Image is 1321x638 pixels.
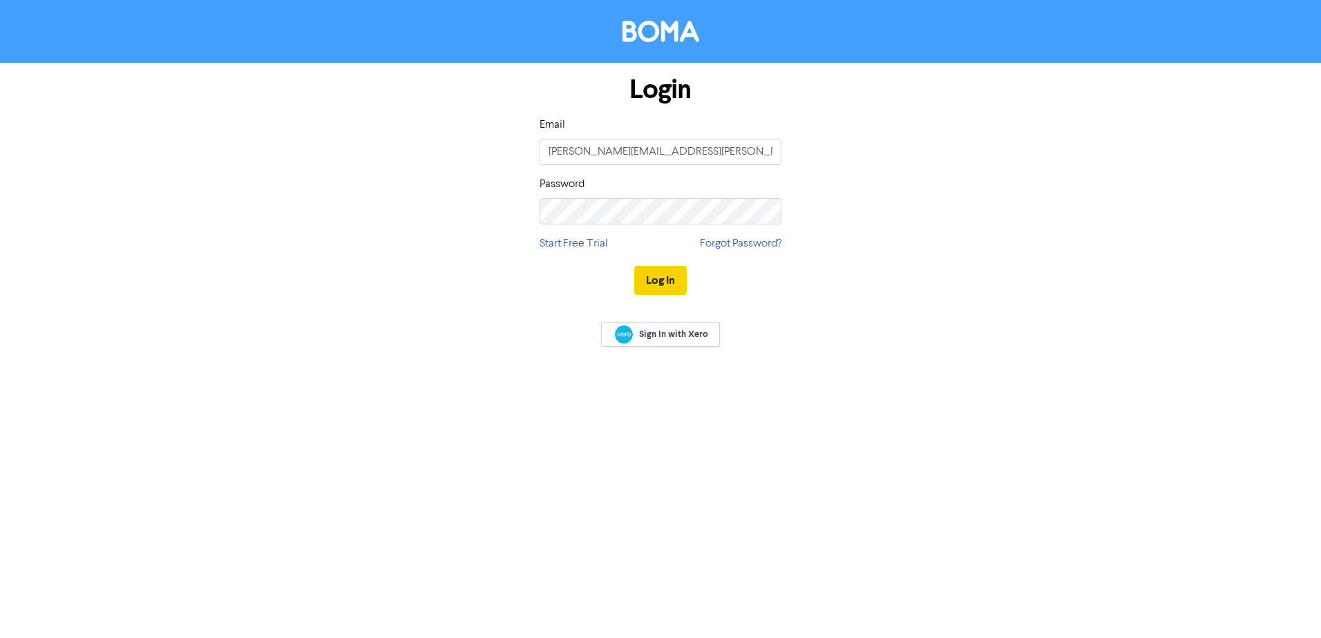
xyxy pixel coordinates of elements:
[634,266,687,295] button: Log In
[601,322,720,347] a: Sign In with Xero
[540,74,781,106] h1: Login
[639,328,708,340] span: Sign In with Xero
[540,235,608,252] a: Start Free Trial
[540,176,585,193] label: Password
[700,235,781,252] a: Forgot Password?
[615,325,633,344] img: Xero logo
[540,117,565,133] label: Email
[623,21,699,42] img: BOMA Logo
